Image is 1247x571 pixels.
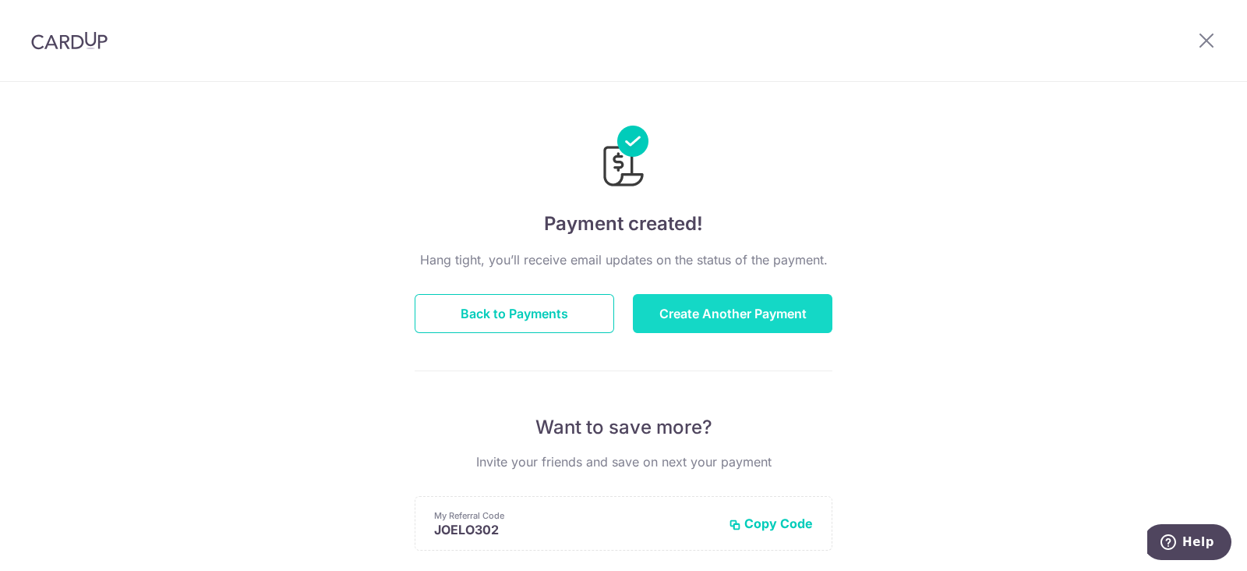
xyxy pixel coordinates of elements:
p: Want to save more? [415,415,832,440]
button: Back to Payments [415,294,614,333]
iframe: Opens a widget where you can find more information [1147,524,1231,563]
p: JOELO302 [434,522,716,537]
img: Payments [599,126,648,191]
img: CardUp [31,31,108,50]
h4: Payment created! [415,210,832,238]
button: Create Another Payment [633,294,832,333]
button: Copy Code [729,516,813,531]
p: Invite your friends and save on next your payment [415,452,832,471]
p: Hang tight, you’ll receive email updates on the status of the payment. [415,250,832,269]
p: My Referral Code [434,509,716,522]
